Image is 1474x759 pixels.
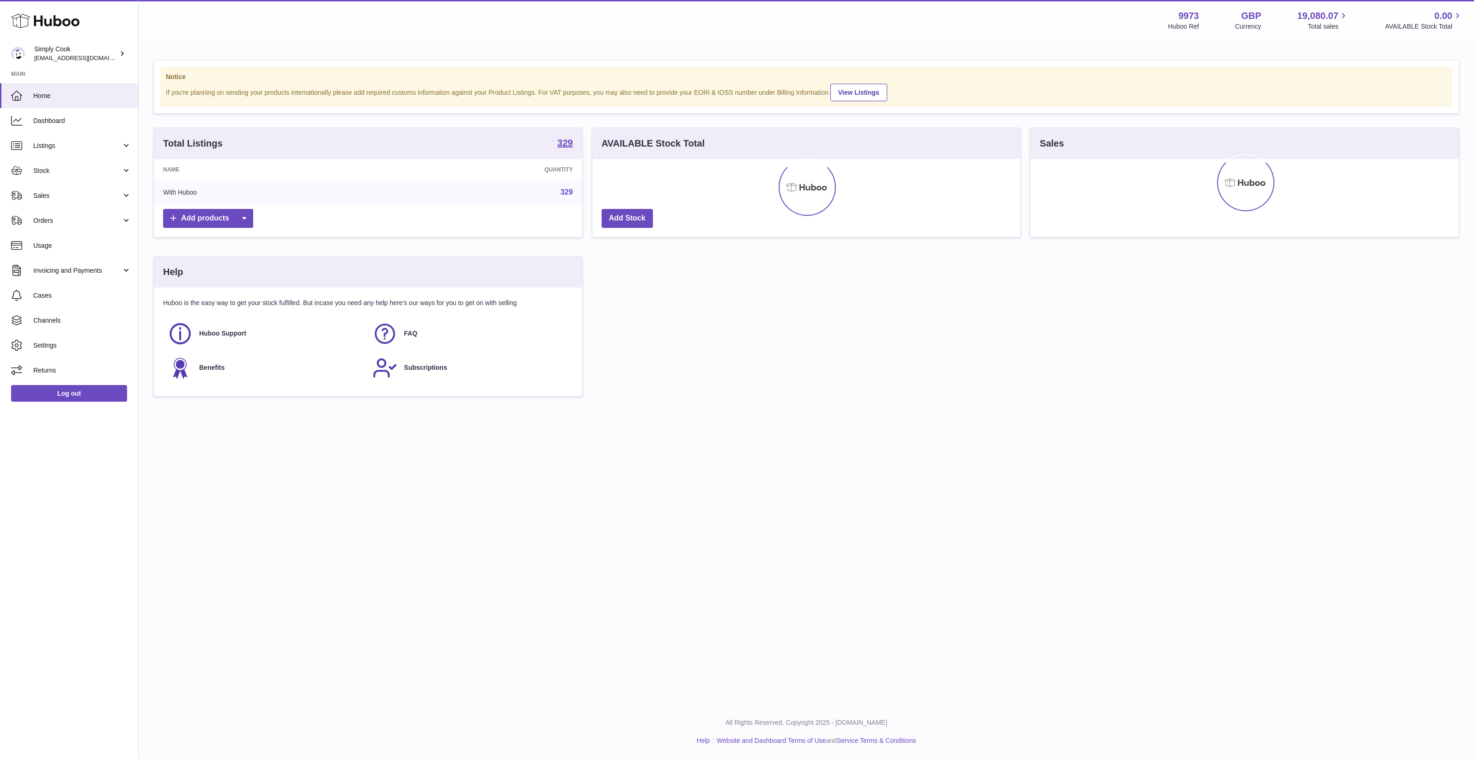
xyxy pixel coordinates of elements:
[602,137,705,150] h3: AVAILABLE Stock Total
[166,82,1447,101] div: If you're planning on sending your products internationally please add required customs informati...
[33,316,131,325] span: Channels
[1385,22,1463,31] span: AVAILABLE Stock Total
[199,329,246,338] span: Huboo Support
[199,363,225,372] span: Benefits
[168,355,363,380] a: Benefits
[33,291,131,300] span: Cases
[33,341,131,350] span: Settings
[154,159,380,180] th: Name
[33,191,122,200] span: Sales
[1385,10,1463,31] a: 0.00 AVAILABLE Stock Total
[33,92,131,100] span: Home
[1297,10,1338,22] span: 19,080.07
[34,45,117,62] div: Simply Cook
[380,159,582,180] th: Quantity
[33,266,122,275] span: Invoicing and Payments
[11,385,127,402] a: Log out
[372,321,568,346] a: FAQ
[404,363,447,372] span: Subscriptions
[33,116,131,125] span: Dashboard
[11,47,25,61] img: internalAdmin-9973@internal.huboo.com
[163,209,253,228] a: Add products
[697,737,710,744] a: Help
[163,266,183,278] h3: Help
[713,736,916,745] li: and
[146,718,1467,727] p: All Rights Reserved. Copyright 2025 - [DOMAIN_NAME]
[166,73,1447,81] strong: Notice
[1235,22,1261,31] div: Currency
[33,366,131,375] span: Returns
[717,737,826,744] a: Website and Dashboard Terms of Use
[1297,10,1349,31] a: 19,080.07 Total sales
[602,209,653,228] a: Add Stock
[33,141,122,150] span: Listings
[830,84,887,101] a: View Listings
[163,299,573,307] p: Huboo is the easy way to get your stock fulfilled. But incase you need any help here's our ways f...
[1241,10,1261,22] strong: GBP
[34,54,136,61] span: [EMAIL_ADDRESS][DOMAIN_NAME]
[33,166,122,175] span: Stock
[1168,22,1199,31] div: Huboo Ref
[404,329,417,338] span: FAQ
[168,321,363,346] a: Huboo Support
[163,137,223,150] h3: Total Listings
[837,737,916,744] a: Service Terms & Conditions
[557,138,573,149] a: 329
[1308,22,1349,31] span: Total sales
[1434,10,1452,22] span: 0.00
[372,355,568,380] a: Subscriptions
[1040,137,1064,150] h3: Sales
[1178,10,1199,22] strong: 9973
[154,180,380,204] td: With Huboo
[557,138,573,147] strong: 329
[33,241,131,250] span: Usage
[560,188,573,196] a: 329
[33,216,122,225] span: Orders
